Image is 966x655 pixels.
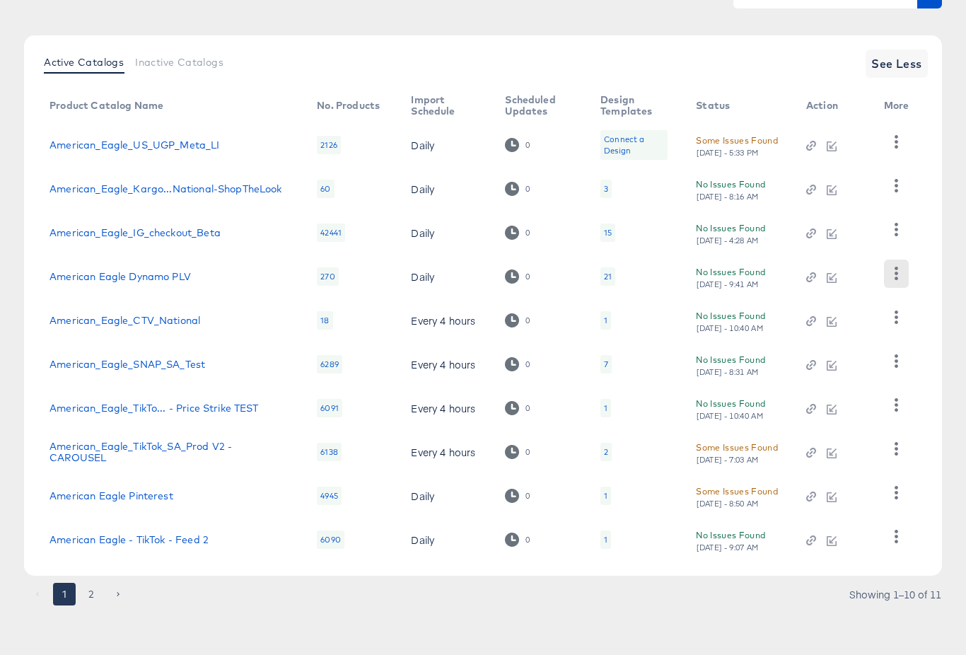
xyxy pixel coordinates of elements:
[604,315,607,326] div: 1
[604,359,608,370] div: 7
[696,499,760,509] div: [DATE] - 8:50 AM
[317,355,342,373] div: 6289
[317,136,341,154] div: 2126
[604,227,612,238] div: 15
[696,455,760,465] div: [DATE] - 7:03 AM
[505,226,530,239] div: 0
[24,583,132,605] nav: pagination navigation
[505,94,572,117] div: Scheduled Updates
[600,267,615,286] div: 21
[50,402,258,414] a: American_Eagle_TikTo... - Price Strike TEST
[317,311,332,330] div: 18
[600,311,611,330] div: 1
[525,184,530,194] div: 0
[604,490,607,502] div: 1
[604,271,612,282] div: 21
[400,518,494,562] td: Daily
[873,89,926,123] th: More
[317,487,342,505] div: 4945
[317,267,338,286] div: 270
[317,224,345,242] div: 42441
[604,183,608,195] div: 3
[400,211,494,255] td: Daily
[600,487,611,505] div: 1
[866,50,928,78] button: See Less
[600,531,611,549] div: 1
[600,355,612,373] div: 7
[53,583,76,605] button: page 1
[400,342,494,386] td: Every 4 hours
[50,100,163,111] div: Product Catalog Name
[505,533,530,546] div: 0
[696,484,778,509] button: Some Issues Found[DATE] - 8:50 AM
[317,180,334,198] div: 60
[696,133,778,158] button: Some Issues Found[DATE] - 5:33 PM
[317,531,344,549] div: 6090
[50,271,191,282] a: American Eagle Dynamo PLV
[525,228,530,238] div: 0
[317,399,342,417] div: 6091
[135,57,223,68] span: Inactive Catalogs
[525,403,530,413] div: 0
[505,182,530,195] div: 0
[600,180,612,198] div: 3
[400,167,494,211] td: Daily
[50,441,289,463] a: American_Eagle_TikTok_SA_Prod V2 - CAROUSEL
[400,298,494,342] td: Every 4 hours
[44,57,124,68] span: Active Catalogs
[50,183,281,195] a: American_Eagle_Kargo...National-ShopTheLook
[604,446,608,458] div: 2
[505,489,530,502] div: 0
[849,589,942,599] div: Showing 1–10 of 11
[400,123,494,167] td: Daily
[525,447,530,457] div: 0
[525,140,530,150] div: 0
[50,139,219,151] a: American_Eagle_US_UGP_Meta_LI
[696,440,778,465] button: Some Issues Found[DATE] - 7:03 AM
[80,583,103,605] button: Go to page 2
[505,138,530,151] div: 0
[600,94,668,117] div: Design Templates
[505,401,530,415] div: 0
[400,430,494,474] td: Every 4 hours
[107,583,129,605] button: Go to next page
[604,134,664,156] div: Connect a Design
[50,315,200,326] a: American_Eagle_CTV_National
[525,359,530,369] div: 0
[525,491,530,501] div: 0
[696,133,778,148] div: Some Issues Found
[696,440,778,455] div: Some Issues Found
[50,227,221,238] a: American_Eagle_IG_checkout_Beta
[795,89,872,123] th: Action
[400,474,494,518] td: Daily
[600,399,611,417] div: 1
[505,313,530,327] div: 0
[400,255,494,298] td: Daily
[600,224,615,242] div: 15
[411,94,477,117] div: Import Schedule
[525,315,530,325] div: 0
[525,272,530,282] div: 0
[317,100,380,111] div: No. Products
[685,89,795,123] th: Status
[600,443,612,461] div: 2
[317,443,342,461] div: 6138
[696,484,778,499] div: Some Issues Found
[696,148,760,158] div: [DATE] - 5:33 PM
[400,386,494,430] td: Every 4 hours
[604,534,607,545] div: 1
[505,357,530,371] div: 0
[604,402,607,414] div: 1
[505,445,530,458] div: 0
[50,534,209,545] a: American Eagle - TikTok - Feed 2
[871,54,922,74] span: See Less
[505,269,530,283] div: 0
[525,535,530,545] div: 0
[600,130,668,160] div: Connect a Design
[50,490,173,502] a: American Eagle Pinterest
[50,359,205,370] a: American_Eagle_SNAP_SA_Test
